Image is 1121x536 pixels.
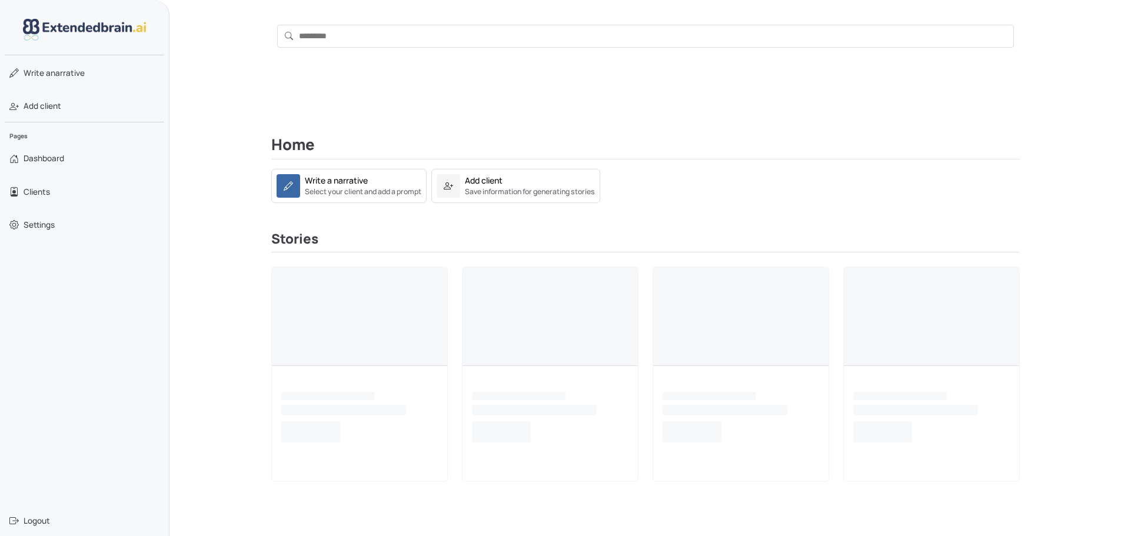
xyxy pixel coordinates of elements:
a: Write a narrativeSelect your client and add a prompt [271,169,427,203]
span: Settings [24,219,55,231]
h3: Stories [271,231,1020,252]
small: Select your client and add a prompt [305,187,421,197]
span: Add client [24,100,61,112]
div: Add client [465,174,503,187]
img: logo [23,19,147,41]
a: Write a narrativeSelect your client and add a prompt [271,179,427,190]
span: narrative [24,67,85,79]
span: Dashboard [24,152,64,164]
div: Write a narrative [305,174,368,187]
h2: Home [271,136,1020,159]
span: Logout [24,515,50,527]
span: Write a [24,68,51,78]
a: Add clientSave information for generating stories [431,169,600,203]
small: Save information for generating stories [465,187,595,197]
span: Clients [24,186,50,198]
a: Add clientSave information for generating stories [431,179,600,190]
